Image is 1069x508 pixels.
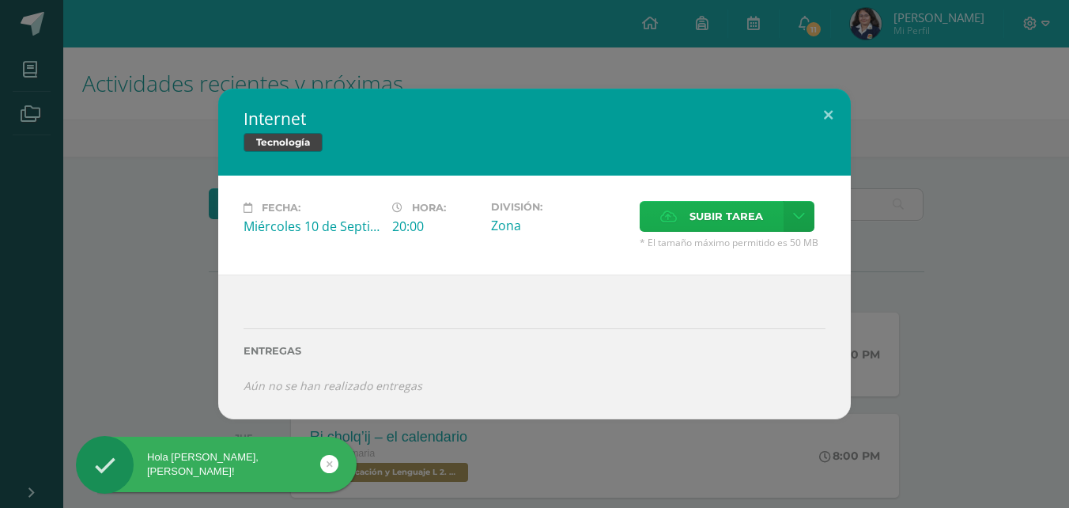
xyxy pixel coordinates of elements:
span: Hora: [412,202,446,214]
div: Hola [PERSON_NAME], [PERSON_NAME]! [76,450,357,479]
label: Entregas [244,345,825,357]
span: Tecnología [244,133,323,152]
span: Subir tarea [689,202,763,231]
span: * El tamaño máximo permitido es 50 MB [640,236,825,249]
span: Fecha: [262,202,300,214]
label: División: [491,201,627,213]
div: 20:00 [392,218,478,235]
div: Miércoles 10 de Septiembre [244,218,380,235]
i: Aún no se han realizado entregas [244,378,422,393]
div: Zona [491,217,627,234]
button: Close (Esc) [806,89,851,142]
h2: Internet [244,108,825,130]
